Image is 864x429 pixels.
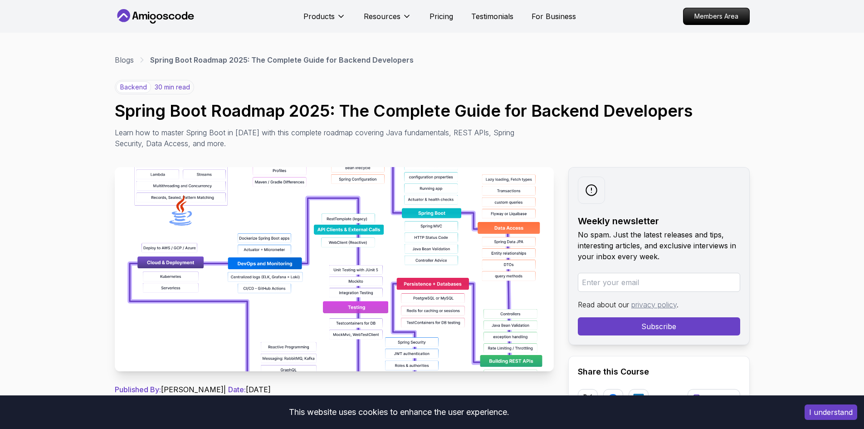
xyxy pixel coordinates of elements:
[578,273,740,292] input: Enter your email
[115,127,521,149] p: Learn how to master Spring Boot in [DATE] with this complete roadmap covering Java fundamentals, ...
[115,167,554,371] img: Spring Boot Roadmap 2025: The Complete Guide for Backend Developers thumbnail
[115,384,554,395] p: [PERSON_NAME] | [DATE]
[150,54,414,65] p: Spring Boot Roadmap 2025: The Complete Guide for Backend Developers
[683,8,750,25] a: Members Area
[115,54,134,65] a: Blogs
[116,81,151,93] p: backend
[471,11,513,22] a: Testimonials
[706,394,734,404] p: Copy link
[578,215,740,227] h2: Weekly newsletter
[155,83,190,92] p: 30 min read
[228,385,246,394] span: Date:
[578,317,740,335] button: Subscribe
[303,11,346,29] button: Products
[7,402,791,422] div: This website uses cookies to enhance the user experience.
[115,102,750,120] h1: Spring Boot Roadmap 2025: The Complete Guide for Backend Developers
[683,8,749,25] p: Members Area
[364,11,400,22] p: Resources
[578,229,740,262] p: No spam. Just the latest releases and tips, interesting articles, and exclusive interviews in you...
[303,11,335,22] p: Products
[688,389,740,409] button: Copy link
[430,11,453,22] a: Pricing
[664,394,672,404] p: or
[364,11,411,29] button: Resources
[532,11,576,22] a: For Business
[578,365,740,378] h2: Share this Course
[805,404,857,420] button: Accept cookies
[578,299,740,310] p: Read about our .
[115,385,161,394] span: Published By:
[631,300,677,309] a: privacy policy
